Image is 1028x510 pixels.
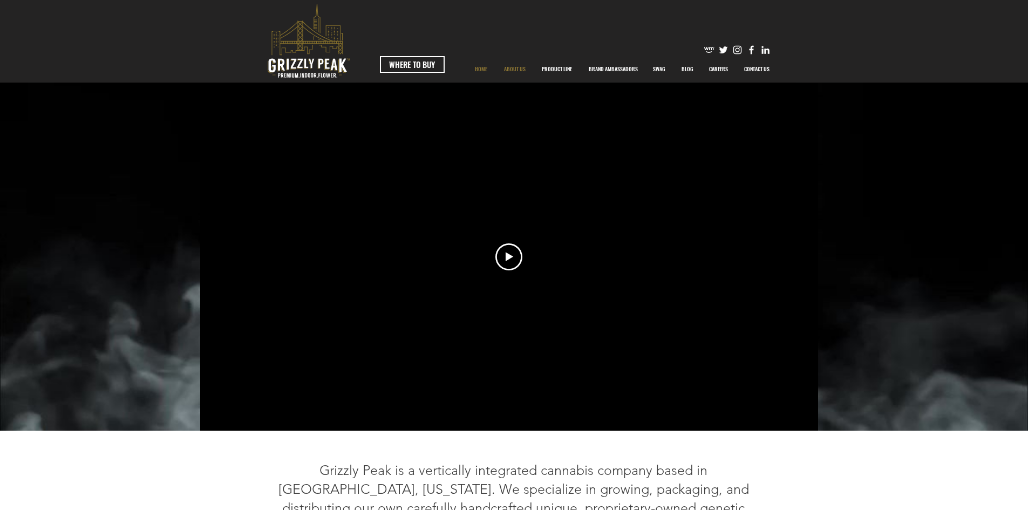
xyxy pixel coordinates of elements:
[701,56,736,83] a: CAREERS
[746,44,757,56] img: Facebook
[645,56,673,83] a: SWAG
[389,59,435,70] span: WHERE TO BUY
[718,44,729,56] img: Twitter
[499,56,531,83] p: ABOUT US
[495,243,522,270] button: Play video
[581,56,645,83] div: BRAND AMBASSADORS
[704,44,771,56] ul: Social Bar
[380,56,445,73] a: WHERE TO BUY
[732,44,743,56] img: Instagram
[534,56,581,83] a: PRODUCT LINE
[536,56,577,83] p: PRODUCT LINE
[704,56,733,83] p: CAREERS
[268,4,350,78] svg: premium-indoor-flower
[467,56,496,83] a: HOME
[673,56,701,83] a: BLOG
[760,44,771,56] img: Likedin
[676,56,699,83] p: BLOG
[739,56,775,83] p: CONTACT US
[648,56,671,83] p: SWAG
[496,56,534,83] a: ABOUT US
[704,44,715,56] img: weedmaps
[736,56,778,83] a: CONTACT US
[469,56,493,83] p: HOME
[583,56,643,83] p: BRAND AMBASSADORS
[467,56,778,83] nav: Site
